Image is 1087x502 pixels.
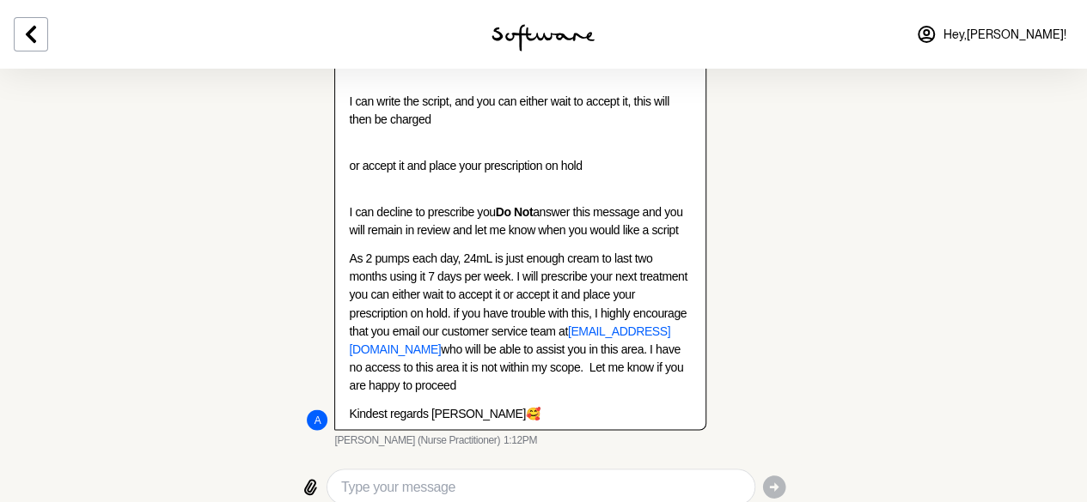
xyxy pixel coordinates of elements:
[334,433,499,447] span: [PERSON_NAME] (Nurse Practitioner)
[307,409,327,430] div: Annie Butler (Nurse Practitioner)
[943,27,1066,42] span: Hey, [PERSON_NAME] !
[496,205,533,219] strong: Do Not
[492,24,595,51] img: software logo
[349,157,691,175] p: or accept it and place your prescription on hold
[349,404,691,422] p: Kindest regards [PERSON_NAME]
[349,250,691,394] p: As 2 pumps each day, 24mL is just enough cream to last two months using it 7 days per week. I wil...
[349,93,691,129] p: I can write the script, and you can either wait to accept it, this will then be charged
[526,406,540,420] span: 🥰
[341,476,740,497] textarea: Type your message
[307,409,327,430] div: A
[906,14,1077,55] a: Hey,[PERSON_NAME]!
[349,203,691,239] p: I can decline to prescribe you answer this message and you will remain in review and let me know ...
[504,433,537,447] time: 2025-08-12T03:12:49.578Z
